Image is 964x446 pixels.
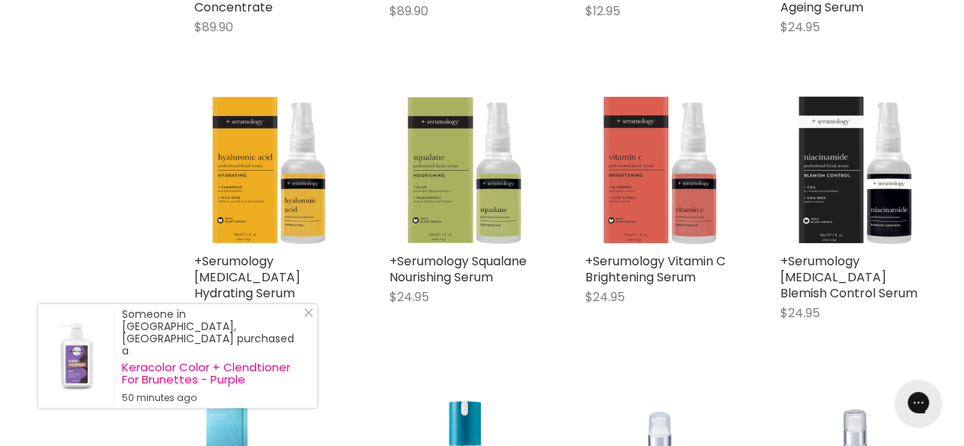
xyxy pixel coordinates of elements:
[298,308,313,323] a: Close Notification
[194,18,233,36] span: $89.90
[389,288,429,306] span: $24.95
[585,252,725,286] a: +Serumology Vitamin C Brightening Serum
[194,95,344,245] img: +Serumology Hyaluronic Acid Hydrating Serum
[585,288,625,306] span: $24.95
[122,308,302,404] div: Someone in [GEOGRAPHIC_DATA], [GEOGRAPHIC_DATA] purchased a
[780,252,918,302] a: +Serumology [MEDICAL_DATA] Blemish Control Serum
[304,308,313,317] svg: Close Icon
[780,304,820,322] span: $24.95
[780,95,930,245] img: +Serumology Niacinamide Blemish Control Serum
[780,18,820,36] span: $24.95
[389,2,428,20] span: $89.90
[389,95,539,245] img: +Serumology Squalane Nourishing Serum
[888,374,949,431] iframe: Gorgias live chat messenger
[122,361,302,386] a: Keracolor Color + Clendtioner For Brunettes - Purple
[38,304,114,408] a: Visit product page
[389,252,527,286] a: +Serumology Squalane Nourishing Serum
[585,2,620,20] span: $12.95
[585,95,735,245] img: +Serumology Vitamin C Brightening Serum
[122,392,302,404] small: 50 minutes ago
[194,252,300,302] a: +Serumology [MEDICAL_DATA] Hydrating Serum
